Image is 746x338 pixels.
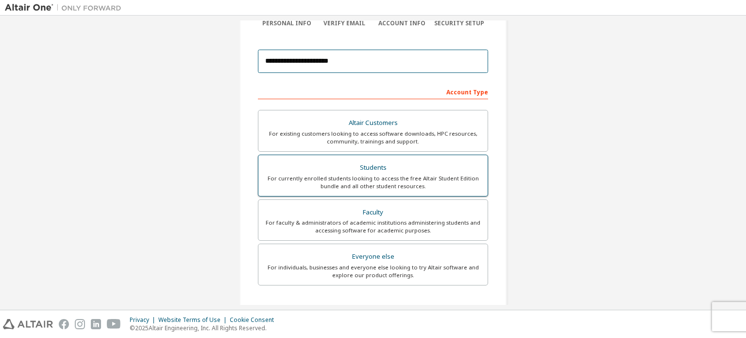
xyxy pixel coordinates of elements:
div: Your Profile [258,300,488,316]
img: linkedin.svg [91,319,101,329]
div: Personal Info [258,19,316,27]
img: facebook.svg [59,319,69,329]
div: Verify Email [316,19,373,27]
div: Students [264,161,482,175]
div: Altair Customers [264,116,482,130]
img: Altair One [5,3,126,13]
div: For currently enrolled students looking to access the free Altair Student Edition bundle and all ... [264,175,482,190]
div: Faculty [264,206,482,219]
div: Account Type [258,84,488,99]
div: Account Info [373,19,431,27]
p: © 2025 Altair Engineering, Inc. All Rights Reserved. [130,324,280,332]
div: For existing customers looking to access software downloads, HPC resources, community, trainings ... [264,130,482,145]
div: For individuals, businesses and everyone else looking to try Altair software and explore our prod... [264,264,482,279]
div: Everyone else [264,250,482,264]
img: altair_logo.svg [3,319,53,329]
div: Cookie Consent [230,316,280,324]
div: For faculty & administrators of academic institutions administering students and accessing softwa... [264,219,482,234]
img: youtube.svg [107,319,121,329]
div: Security Setup [431,19,489,27]
img: instagram.svg [75,319,85,329]
div: Privacy [130,316,158,324]
div: Website Terms of Use [158,316,230,324]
